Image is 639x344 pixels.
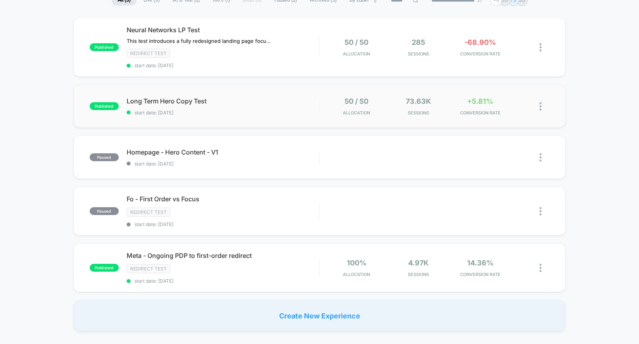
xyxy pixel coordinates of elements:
span: Allocation [343,110,370,116]
span: published [90,102,119,110]
span: published [90,264,119,272]
span: Sessions [390,272,447,277]
img: close [540,207,541,215]
span: start date: [DATE] [127,221,319,227]
span: start date: [DATE] [127,110,319,116]
span: CONVERSION RATE [451,110,509,116]
span: 285 [412,38,425,46]
span: 50 / 50 [344,97,368,105]
span: paused [90,207,119,215]
span: Meta - Ongoing PDP to first-order redirect [127,252,319,259]
span: -68.90% [464,38,496,46]
span: 50 / 50 [344,38,368,46]
img: close [540,153,541,162]
span: start date: [DATE] [127,63,319,68]
span: 4.97k [408,259,429,267]
span: Long Term Hero Copy Test [127,97,319,105]
span: Homepage - Hero Content - V1 [127,148,319,156]
span: Allocation [343,51,370,57]
span: +5.81% [467,97,493,105]
span: CONVERSION RATE [451,51,509,57]
img: close [540,264,541,272]
img: close [540,102,541,110]
span: paused [90,153,119,161]
span: start date: [DATE] [127,278,319,284]
span: Neural Networks LP Test [127,26,319,34]
span: 73.63k [406,97,431,105]
span: Sessions [390,110,447,116]
span: CONVERSION RATE [451,272,509,277]
span: Allocation [343,272,370,277]
span: Redirect Test [127,208,170,217]
img: close [540,43,541,52]
span: start date: [DATE] [127,161,319,167]
span: Redirect Test [127,264,170,273]
span: Sessions [390,51,447,57]
span: published [90,43,119,51]
div: Create New Experience [74,300,565,331]
span: 14.36% [467,259,494,267]
span: 100% [347,259,366,267]
span: Fo - First Order vs Focus [127,195,319,203]
span: Redirect Test [127,49,170,58]
span: This test introduces a fully redesigned landing page focused on scientific statistics and data-ba... [127,38,273,44]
